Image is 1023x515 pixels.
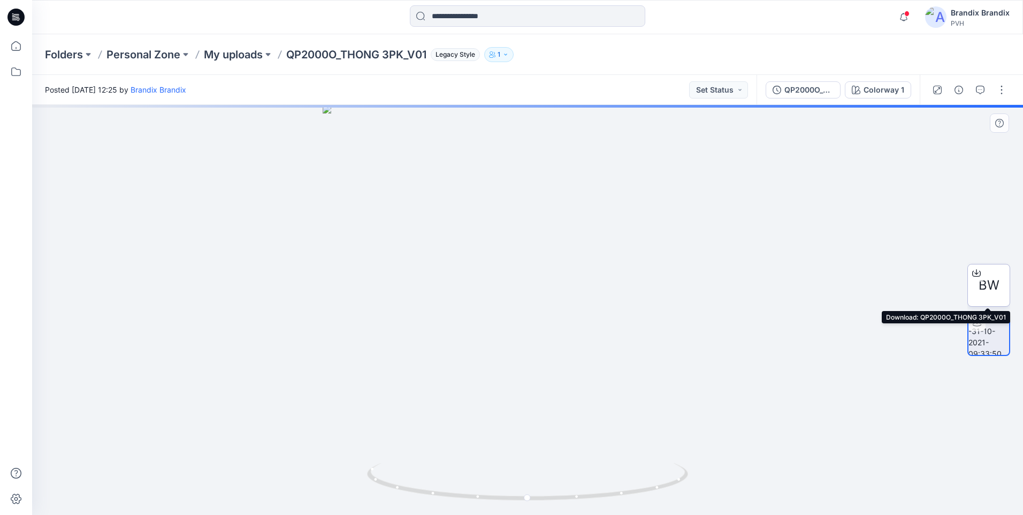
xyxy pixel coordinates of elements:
[968,314,1009,355] img: turntable-31-10-2021-09:33:50
[484,47,514,62] button: 1
[925,6,946,28] img: avatar
[845,81,911,99] button: Colorway 1
[106,47,180,62] a: Personal Zone
[45,47,83,62] a: Folders
[131,85,186,94] a: Brandix Brandix
[45,84,186,95] span: Posted [DATE] 12:25 by
[979,276,999,295] span: BW
[498,49,500,60] p: 1
[204,47,263,62] a: My uploads
[426,47,480,62] button: Legacy Style
[951,19,1010,27] div: PVH
[286,47,426,62] p: QP2000O_THONG 3PK_V01
[950,81,967,99] button: Details
[431,48,480,61] span: Legacy Style
[864,84,904,96] div: Colorway 1
[766,81,841,99] button: QP2000O_THONG 3PK_V01
[951,6,1010,19] div: Brandix Brandix
[784,84,834,96] div: QP2000O_THONG 3PK_V01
